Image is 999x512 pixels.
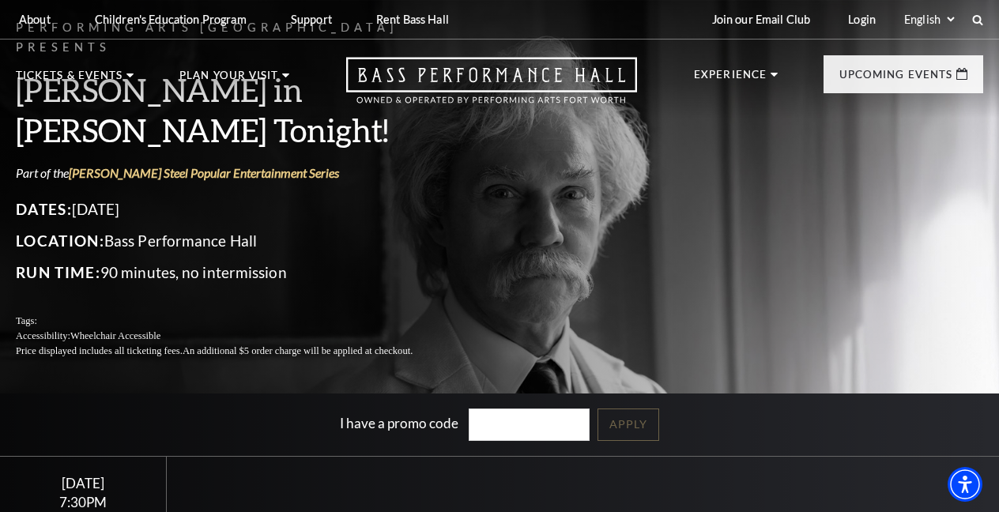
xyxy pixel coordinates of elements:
p: Rent Bass Hall [376,13,449,26]
div: 7:30PM [19,495,147,509]
p: Experience [694,70,767,88]
p: About [19,13,51,26]
p: Price displayed includes all ticketing fees. [16,344,450,359]
p: Children's Education Program [95,13,247,26]
span: Wheelchair Accessible [70,330,160,341]
div: Accessibility Menu [948,467,982,502]
select: Select: [901,12,957,27]
span: Run Time: [16,263,100,281]
p: Upcoming Events [839,70,952,88]
p: Tickets & Events [16,70,123,89]
span: Location: [16,232,104,250]
label: I have a promo code [340,415,458,431]
p: Part of the [16,164,450,182]
p: Bass Performance Hall [16,228,450,254]
span: An additional $5 order charge will be applied at checkout. [183,345,413,356]
a: [PERSON_NAME] Steel Popular Entertainment Series [69,165,339,180]
p: Accessibility: [16,329,450,344]
p: Support [291,13,332,26]
p: 90 minutes, no intermission [16,260,450,285]
p: [DATE] [16,197,450,222]
span: Dates: [16,200,72,218]
p: Tags: [16,314,450,329]
p: Plan Your Visit [179,70,278,89]
div: [DATE] [19,475,147,491]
